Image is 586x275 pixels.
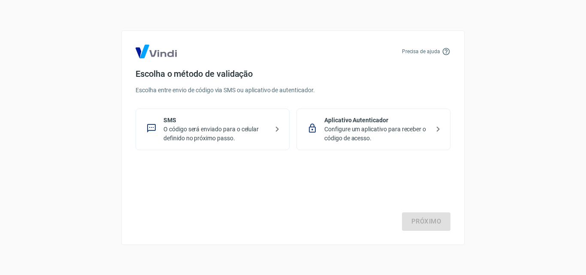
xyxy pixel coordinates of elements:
[136,45,177,58] img: Logo Vind
[136,109,290,150] div: SMSO código será enviado para o celular definido no próximo passo.
[324,116,429,125] p: Aplicativo Autenticador
[136,69,450,79] h4: Escolha o método de validação
[163,125,269,143] p: O código será enviado para o celular definido no próximo passo.
[163,116,269,125] p: SMS
[136,86,450,95] p: Escolha entre envio de código via SMS ou aplicativo de autenticador.
[324,125,429,143] p: Configure um aplicativo para receber o código de acesso.
[296,109,450,150] div: Aplicativo AutenticadorConfigure um aplicativo para receber o código de acesso.
[402,48,440,55] p: Precisa de ajuda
